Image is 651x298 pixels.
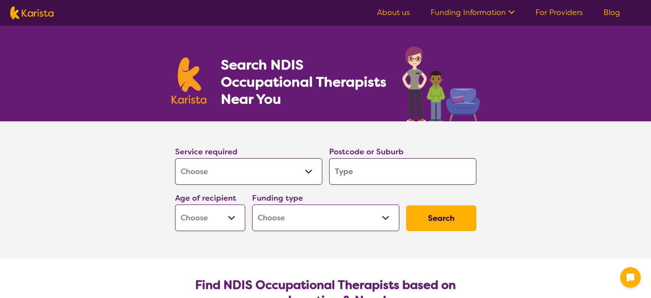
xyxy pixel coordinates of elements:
[172,57,207,104] img: Karista logo
[329,147,404,157] label: Postcode or Suburb
[329,158,476,185] input: Type
[221,56,387,108] h1: Search NDIS Occupational Therapists Near You
[431,7,515,18] a: Funding Information
[535,7,583,18] a: For Providers
[377,7,410,18] a: About us
[175,147,238,157] label: Service required
[10,6,54,19] img: Karista logo
[175,193,236,203] label: Age of recipient
[603,7,620,18] a: Blog
[406,205,476,231] button: Search
[402,46,480,121] img: occupational-therapy
[252,193,303,203] label: Funding type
